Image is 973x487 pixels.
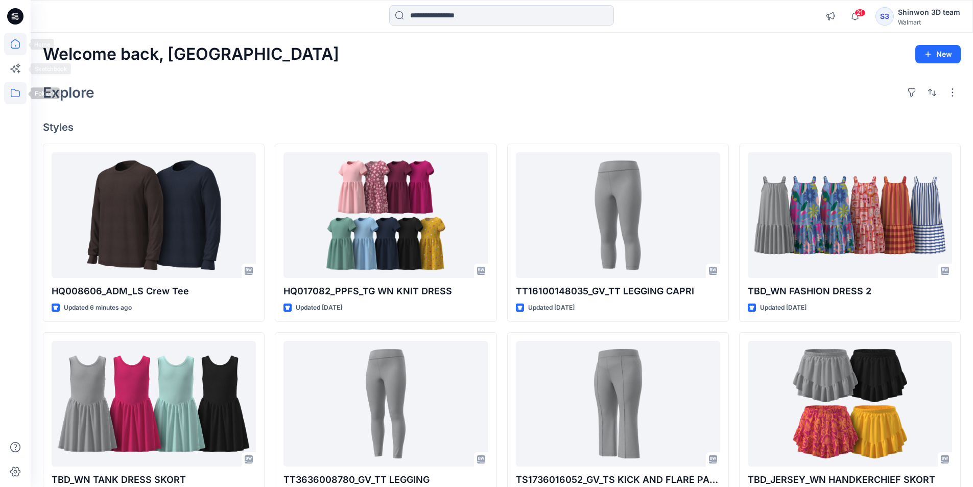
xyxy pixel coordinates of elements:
[283,152,488,279] a: HQ017082_PPFS_TG WN KNIT DRESS
[283,284,488,298] p: HQ017082_PPFS_TG WN KNIT DRESS
[52,284,256,298] p: HQ008606_ADM_LS Crew Tee
[528,303,575,313] p: Updated [DATE]
[283,473,488,487] p: TT3636008780_GV_TT LEGGING
[748,284,952,298] p: TBD_WN FASHION DRESS 2
[52,152,256,279] a: HQ008606_ADM_LS Crew Tee
[855,9,866,17] span: 21
[516,341,720,467] a: TS1736016052_GV_TS KICK AND FLARE PANT
[748,341,952,467] a: TBD_JERSEY_WN HANDKERCHIEF SKORT
[516,473,720,487] p: TS1736016052_GV_TS KICK AND FLARE PANT
[516,152,720,279] a: TT16100148035_GV_TT LEGGING CAPRI
[64,303,132,313] p: Updated 6 minutes ago
[43,84,94,101] h2: Explore
[283,341,488,467] a: TT3636008780_GV_TT LEGGING
[52,473,256,487] p: TBD_WN TANK DRESS SKORT
[516,284,720,298] p: TT16100148035_GV_TT LEGGING CAPRI
[898,18,960,26] div: Walmart
[760,303,806,313] p: Updated [DATE]
[875,7,894,26] div: S3
[52,341,256,467] a: TBD_WN TANK DRESS SKORT
[43,45,339,64] h2: Welcome back, [GEOGRAPHIC_DATA]
[748,152,952,279] a: TBD_WN FASHION DRESS 2
[898,6,960,18] div: Shinwon 3D team
[296,303,342,313] p: Updated [DATE]
[43,121,961,133] h4: Styles
[748,473,952,487] p: TBD_JERSEY_WN HANDKERCHIEF SKORT
[915,45,961,63] button: New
